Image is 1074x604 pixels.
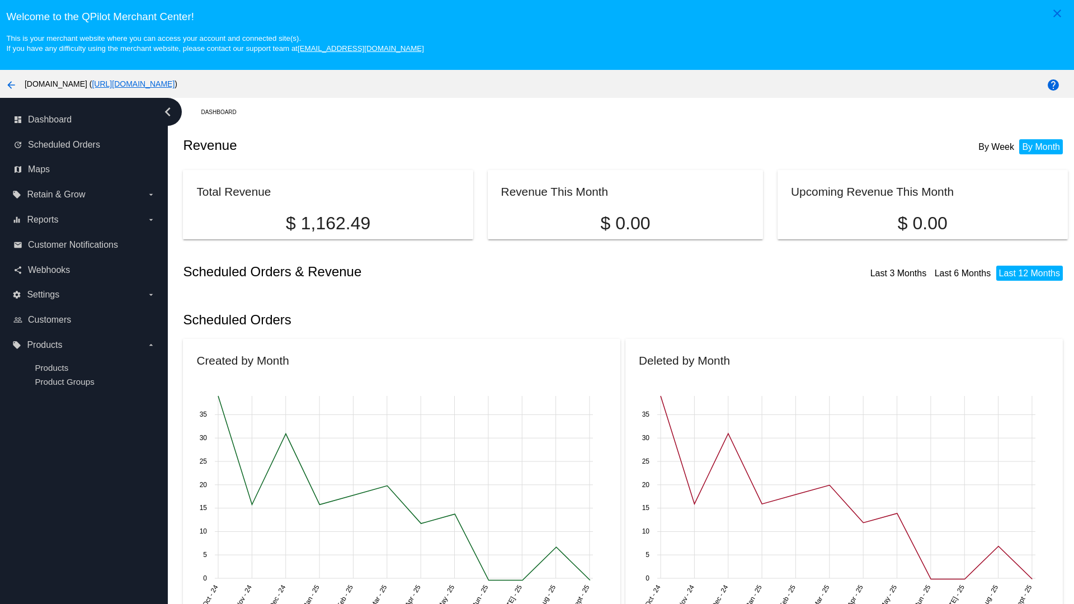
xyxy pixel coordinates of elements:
span: Retain & Grow [27,190,85,200]
h2: Deleted by Month [639,354,730,367]
span: Reports [27,215,58,225]
text: 30 [642,434,650,442]
span: Maps [28,164,50,174]
h2: Revenue [183,138,625,153]
text: 0 [646,574,649,582]
text: 20 [642,481,650,489]
a: map Maps [13,161,156,178]
a: Dashboard [201,103,246,121]
span: Customer Notifications [28,240,118,250]
a: Last 3 Months [870,268,927,278]
a: Last 12 Months [999,268,1060,278]
i: map [13,165,22,174]
i: local_offer [12,341,21,350]
p: $ 1,162.49 [196,213,459,234]
i: email [13,240,22,249]
text: 5 [204,551,208,559]
i: arrow_drop_down [147,215,156,224]
text: 25 [200,457,208,465]
p: $ 0.00 [501,213,750,234]
text: 15 [200,504,208,512]
h2: Scheduled Orders & Revenue [183,264,625,280]
text: 25 [642,457,650,465]
span: Products [27,340,62,350]
i: chevron_left [159,103,177,121]
i: people_outline [13,315,22,324]
small: This is your merchant website where you can access your account and connected site(s). If you hav... [6,34,423,53]
a: share Webhooks [13,261,156,279]
text: 0 [204,574,208,582]
a: dashboard Dashboard [13,111,156,129]
mat-icon: help [1047,78,1060,92]
mat-icon: close [1051,7,1064,20]
span: Settings [27,290,59,300]
text: 5 [646,551,649,559]
span: Scheduled Orders [28,140,100,150]
span: Customers [28,315,71,325]
i: arrow_drop_down [147,290,156,299]
h2: Revenue This Month [501,185,609,198]
text: 35 [642,410,650,418]
h2: Total Revenue [196,185,271,198]
h2: Upcoming Revenue This Month [791,185,954,198]
text: 35 [200,410,208,418]
a: [EMAIL_ADDRESS][DOMAIN_NAME] [298,44,424,53]
li: By Month [1019,139,1063,154]
h2: Created by Month [196,354,289,367]
li: By Week [976,139,1017,154]
text: 10 [200,527,208,535]
i: update [13,140,22,149]
text: 10 [642,527,650,535]
a: Products [35,363,68,372]
a: update Scheduled Orders [13,136,156,154]
span: [DOMAIN_NAME] ( ) [25,79,177,88]
text: 30 [200,434,208,442]
text: 15 [642,504,650,512]
i: arrow_drop_down [147,190,156,199]
mat-icon: arrow_back [4,78,18,92]
span: Dashboard [28,115,72,125]
p: $ 0.00 [791,213,1054,234]
a: people_outline Customers [13,311,156,329]
i: arrow_drop_down [147,341,156,350]
a: email Customer Notifications [13,236,156,254]
h2: Scheduled Orders [183,312,625,328]
i: dashboard [13,115,22,124]
i: settings [12,290,21,299]
a: [URL][DOMAIN_NAME] [92,79,175,88]
text: 20 [200,481,208,489]
a: Last 6 Months [935,268,991,278]
span: Webhooks [28,265,70,275]
i: equalizer [12,215,21,224]
a: Product Groups [35,377,94,386]
h3: Welcome to the QPilot Merchant Center! [6,11,1067,23]
i: local_offer [12,190,21,199]
i: share [13,266,22,275]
